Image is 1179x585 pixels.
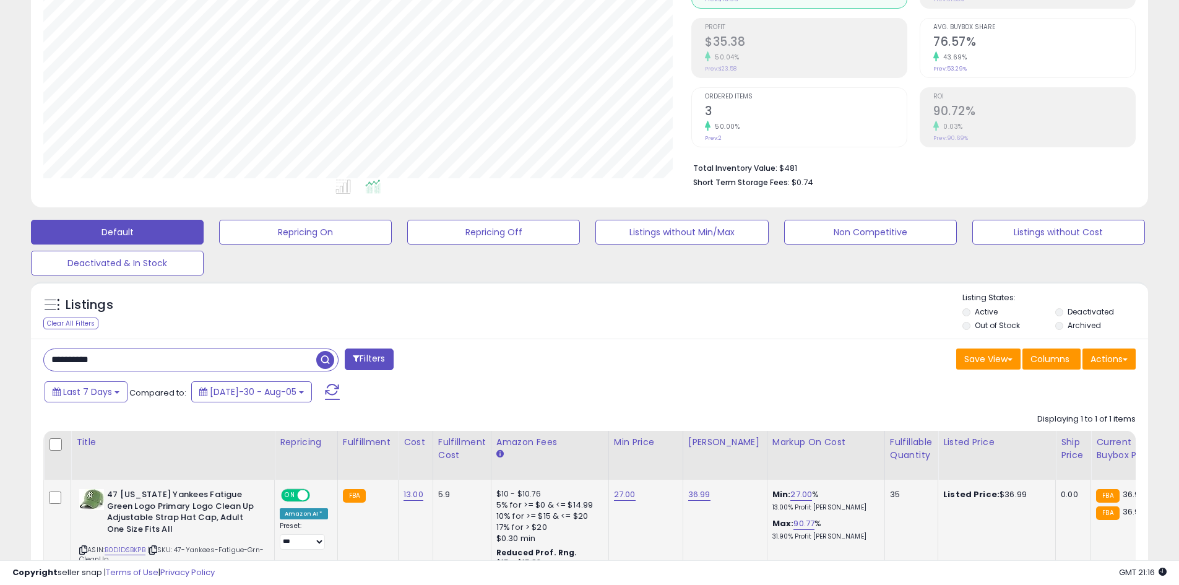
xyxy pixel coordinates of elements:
div: $0.30 min [496,533,599,544]
h2: $35.38 [705,35,907,51]
button: [DATE]-30 - Aug-05 [191,381,312,402]
a: 90.77 [793,518,814,530]
div: 5% for >= $0 & <= $14.99 [496,500,599,511]
b: 47 [US_STATE] Yankees Fatigue Green Logo Primary Logo Clean Up Adjustable Strap Hat Cap, Adult On... [107,489,257,538]
span: [DATE]-30 - Aug-05 [210,386,296,398]
small: FBA [343,489,366,503]
button: Repricing Off [407,220,580,245]
a: 27.00 [790,488,812,501]
div: $36.99 [943,489,1046,500]
div: Clear All Filters [43,318,98,329]
button: Last 7 Days [45,381,127,402]
div: Fulfillment [343,436,393,449]
small: Prev: $23.58 [705,65,736,72]
small: FBA [1096,489,1119,503]
div: % [772,518,875,541]
div: % [772,489,875,512]
p: 13.00% Profit [PERSON_NAME] [772,503,875,512]
span: ON [282,490,298,501]
h5: Listings [66,297,113,314]
a: Privacy Policy [160,566,215,578]
span: ROI [933,93,1135,100]
span: | SKU: 47-Yankees-Fatigue-Grn-CleanUp [79,545,264,563]
b: Short Term Storage Fees: [693,177,790,188]
b: Total Inventory Value: [693,163,777,173]
div: [PERSON_NAME] [688,436,762,449]
h2: 76.57% [933,35,1135,51]
div: Title [76,436,269,449]
button: Listings without Min/Max [595,220,768,245]
a: Terms of Use [106,566,158,578]
div: Preset: [280,522,328,550]
button: Non Competitive [784,220,957,245]
strong: Copyright [12,566,58,578]
b: Min: [772,488,791,500]
span: Ordered Items [705,93,907,100]
a: 36.99 [688,488,710,501]
p: 31.90% Profit [PERSON_NAME] [772,532,875,541]
label: Archived [1068,320,1101,331]
div: Current Buybox Price [1096,436,1160,462]
div: Cost [404,436,428,449]
button: Repricing On [219,220,392,245]
span: Profit [705,24,907,31]
span: Compared to: [129,387,186,399]
small: 50.00% [710,122,740,131]
div: $15 - $15.83 [496,558,599,568]
p: Listing States: [962,292,1148,304]
div: Repricing [280,436,332,449]
a: 13.00 [404,488,423,501]
button: Listings without Cost [972,220,1145,245]
span: 2025-08-13 21:16 GMT [1119,566,1167,578]
div: 5.9 [438,489,482,500]
label: Out of Stock [975,320,1020,331]
button: Default [31,220,204,245]
small: 43.69% [939,53,967,62]
div: 17% for > $20 [496,522,599,533]
button: Deactivated & In Stock [31,251,204,275]
div: $10 - $10.76 [496,489,599,500]
span: 36.99 [1123,506,1145,518]
h2: 90.72% [933,104,1135,121]
div: Min Price [614,436,678,449]
span: 36.98 [1123,488,1145,500]
span: $0.74 [792,176,813,188]
button: Actions [1082,349,1136,370]
button: Columns [1022,349,1081,370]
small: Prev: 90.69% [933,134,968,142]
b: Max: [772,518,794,529]
a: B0D1DSBKPB [105,545,145,555]
button: Filters [345,349,393,370]
span: OFF [308,490,328,501]
div: 0.00 [1061,489,1081,500]
div: seller snap | | [12,567,215,579]
small: Prev: 53.29% [933,65,967,72]
label: Deactivated [1068,306,1114,317]
a: 27.00 [614,488,636,501]
li: $481 [693,160,1126,175]
small: 0.03% [939,122,963,131]
span: Columns [1030,353,1069,365]
th: The percentage added to the cost of goods (COGS) that forms the calculator for Min & Max prices. [767,431,884,480]
div: 10% for >= $15 & <= $20 [496,511,599,522]
div: Displaying 1 to 1 of 1 items [1037,414,1136,425]
small: Prev: 2 [705,134,722,142]
button: Save View [956,349,1021,370]
b: Listed Price: [943,488,1000,500]
small: FBA [1096,506,1119,520]
div: Amazon AI * [280,508,328,519]
div: Amazon Fees [496,436,603,449]
span: Last 7 Days [63,386,112,398]
div: Fulfillable Quantity [890,436,933,462]
img: 41rAjHn0BVL._SL40_.jpg [79,489,104,510]
div: Listed Price [943,436,1050,449]
h2: 3 [705,104,907,121]
div: 35 [890,489,928,500]
div: Fulfillment Cost [438,436,486,462]
span: Avg. Buybox Share [933,24,1135,31]
div: Ship Price [1061,436,1086,462]
div: Markup on Cost [772,436,879,449]
label: Active [975,306,998,317]
b: Reduced Prof. Rng. [496,547,577,558]
small: 50.04% [710,53,739,62]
